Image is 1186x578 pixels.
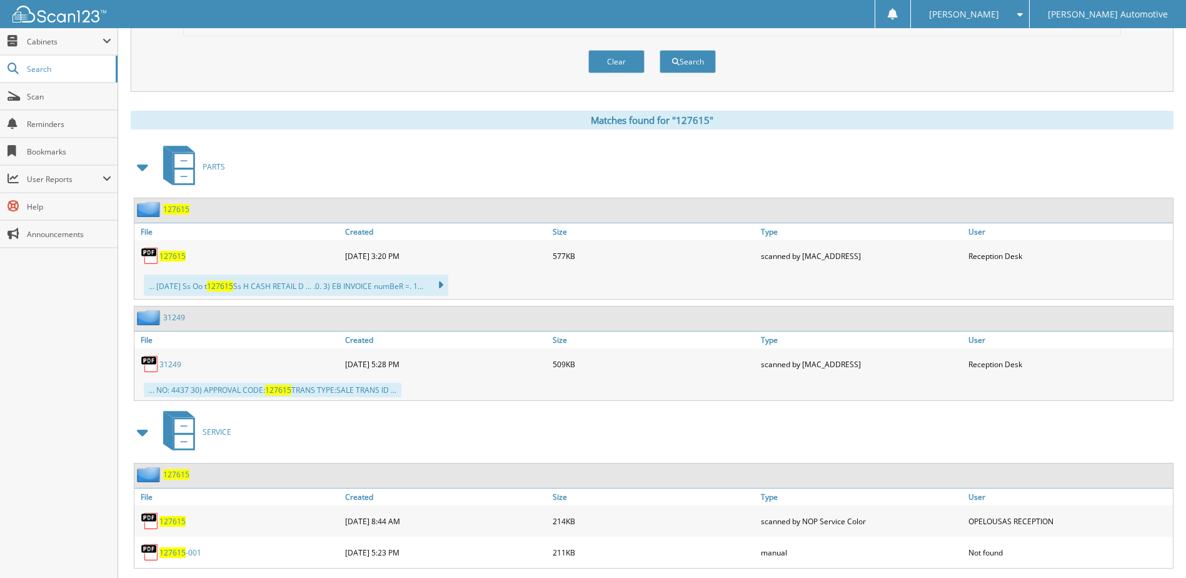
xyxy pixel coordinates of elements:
[159,547,186,558] span: 127615
[342,509,550,534] div: [DATE] 8:44 AM
[207,281,233,292] span: 127615
[342,489,550,505] a: Created
[203,427,231,437] span: SERVICE
[1048,11,1168,18] span: [PERSON_NAME] Automotive
[550,352,757,377] div: 509KB
[965,540,1173,565] div: Not found
[965,223,1173,240] a: User
[550,243,757,268] div: 577KB
[137,467,163,482] img: folder2.png
[27,36,103,47] span: Cabinets
[342,352,550,377] div: [DATE] 5:28 PM
[550,332,757,348] a: Size
[758,243,965,268] div: scanned by [MAC_ADDRESS]
[342,332,550,348] a: Created
[1123,518,1186,578] iframe: Chat Widget
[550,509,757,534] div: 214KB
[159,251,186,261] a: 127615
[27,174,103,185] span: User Reports
[156,407,231,457] a: SERVICE
[342,540,550,565] div: [DATE] 5:23 PM
[27,146,111,157] span: Bookmarks
[137,310,163,325] img: folder2.png
[342,223,550,240] a: Created
[156,142,225,191] a: PARTS
[342,243,550,268] div: [DATE] 3:20 PM
[758,332,965,348] a: Type
[550,489,757,505] a: Size
[163,204,189,215] a: 127615
[159,516,186,527] a: 127615
[134,489,342,505] a: File
[965,489,1173,505] a: User
[265,385,291,395] span: 127615
[134,332,342,348] a: File
[965,352,1173,377] div: Reception Desk
[141,355,159,373] img: PDF.png
[137,201,163,217] img: folder2.png
[27,201,111,212] span: Help
[141,512,159,530] img: PDF.png
[27,91,111,102] span: Scan
[159,359,181,370] a: 31249
[550,540,757,565] div: 211KB
[27,229,111,240] span: Announcements
[758,540,965,565] div: manual
[660,50,716,73] button: Search
[758,489,965,505] a: Type
[141,543,159,562] img: PDF.png
[550,223,757,240] a: Size
[163,469,189,480] a: 127615
[134,223,342,240] a: File
[203,161,225,172] span: PARTS
[758,352,965,377] div: scanned by [MAC_ADDRESS]
[965,509,1173,534] div: OPELOUSAS RECEPTION
[965,332,1173,348] a: User
[965,243,1173,268] div: Reception Desk
[758,223,965,240] a: Type
[588,50,645,73] button: Clear
[13,6,106,23] img: scan123-logo-white.svg
[929,11,999,18] span: [PERSON_NAME]
[27,64,109,74] span: Search
[144,383,401,397] div: ... NO: 4437 30) APPROVAL CODE: TRANS TYPE:SALE TRANS ID ...
[144,275,448,296] div: ... [DATE] Ss Oo t Ss H CASH RETAIL D ... .0. 3) EB INVOICE numBeR =. 1...
[27,119,111,129] span: Reminders
[163,312,185,323] a: 31249
[141,246,159,265] img: PDF.png
[758,509,965,534] div: scanned by NOP Service Color
[159,547,201,558] a: 127615-001
[131,111,1173,129] div: Matches found for "127615"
